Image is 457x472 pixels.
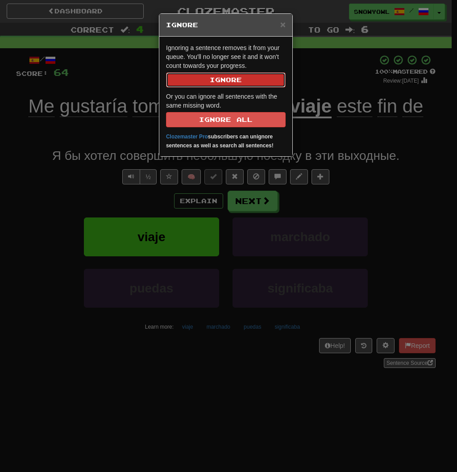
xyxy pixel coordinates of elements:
[166,112,286,127] button: Ignore All
[166,72,286,88] button: Ignore
[166,21,286,29] h5: Ignore
[166,43,286,88] p: Ignoring a sentence removes it from your queue. You'll no longer see it and it won't count toward...
[166,134,208,140] a: Clozemaster Pro
[280,19,286,29] span: ×
[166,134,274,149] strong: subscribers can unignore sentences as well as search all sentences!
[166,92,286,127] p: Or you can ignore all sentences with the same missing word.
[280,20,286,29] button: Close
